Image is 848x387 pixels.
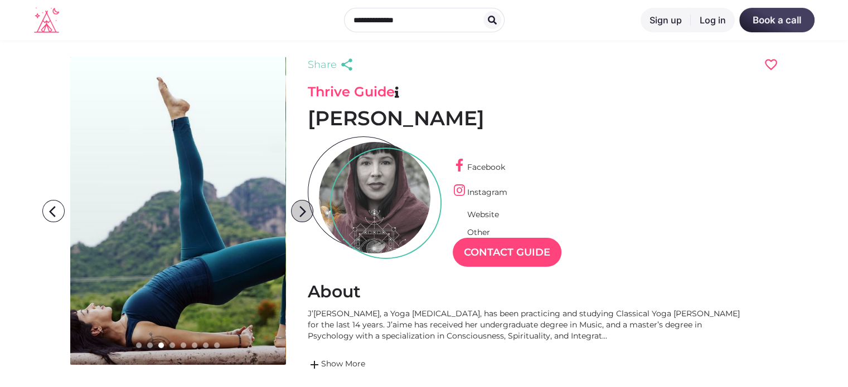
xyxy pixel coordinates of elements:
[308,281,778,302] h2: About
[308,84,778,100] h3: Thrive Guide
[308,106,778,131] h1: [PERSON_NAME]
[308,308,743,341] div: J’[PERSON_NAME], a Yoga [MEDICAL_DATA], has been practicing and studying Classical Yoga [PERSON_N...
[308,358,743,371] a: addShow More
[292,200,314,223] i: arrow_forward_ios
[453,187,507,197] a: Instagram
[691,8,735,32] a: Log in
[308,57,337,72] span: Share
[453,209,499,219] a: Website
[308,358,321,371] span: add
[453,227,490,237] a: Other
[739,8,815,32] a: Book a call
[453,238,561,267] a: Contact Guide
[641,8,691,32] a: Sign up
[308,57,357,72] a: Share
[453,162,505,172] a: Facebook
[45,200,67,223] i: arrow_back_ios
